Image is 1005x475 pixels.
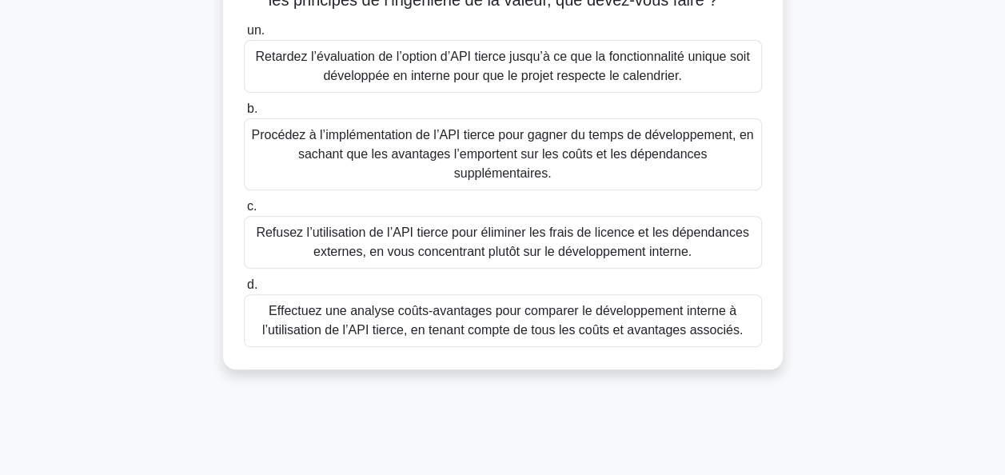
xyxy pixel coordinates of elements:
div: Effectuez une analyse coûts-avantages pour comparer le développement interne à l’utilisation de l... [244,294,762,347]
div: Procédez à l’implémentation de l’API tierce pour gagner du temps de développement, en sachant que... [244,118,762,190]
span: b. [247,102,257,115]
span: d. [247,277,257,291]
span: c. [247,199,257,213]
div: Refusez l’utilisation de l’API tierce pour éliminer les frais de licence et les dépendances exter... [244,216,762,269]
div: Retardez l’évaluation de l’option d’API tierce jusqu’à ce que la fonctionnalité unique soit dével... [244,40,762,93]
span: un. [247,23,265,37]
